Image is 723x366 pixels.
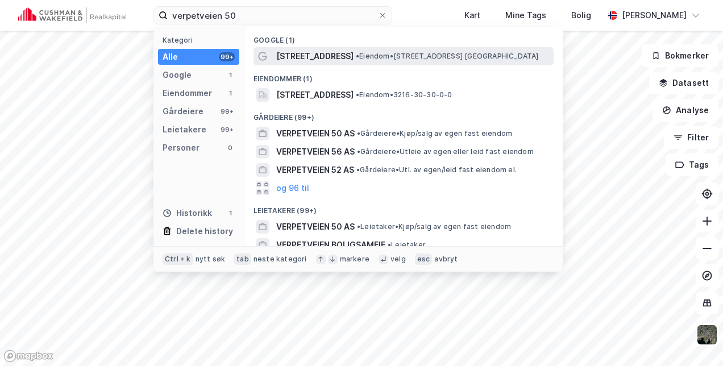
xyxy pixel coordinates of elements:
[653,99,718,122] button: Analyse
[357,222,360,231] span: •
[244,104,563,124] div: Gårdeiere (99+)
[226,209,235,218] div: 1
[642,44,718,67] button: Bokmerker
[276,163,354,177] span: VERPETVEIEN 52 AS
[388,240,391,249] span: •
[276,49,354,63] span: [STREET_ADDRESS]
[196,255,226,264] div: nytt søk
[666,153,718,176] button: Tags
[276,181,309,195] button: og 96 til
[434,255,458,264] div: avbryt
[357,129,512,138] span: Gårdeiere • Kjøp/salg av egen fast eiendom
[168,7,378,24] input: Søk på adresse, matrikkel, gårdeiere, leietakere eller personer
[356,52,539,61] span: Eiendom • [STREET_ADDRESS] [GEOGRAPHIC_DATA]
[276,220,355,234] span: VERPETVEIEN 50 AS
[666,311,723,366] iframe: Chat Widget
[163,105,203,118] div: Gårdeiere
[415,253,433,265] div: esc
[3,350,53,363] a: Mapbox homepage
[163,86,212,100] div: Eiendommer
[356,90,359,99] span: •
[226,89,235,98] div: 1
[254,255,307,264] div: neste kategori
[276,145,355,159] span: VERPETVEIEN 56 AS
[176,224,233,238] div: Delete history
[163,36,239,44] div: Kategori
[622,9,687,22] div: [PERSON_NAME]
[356,165,360,174] span: •
[357,147,534,156] span: Gårdeiere • Utleie av egen eller leid fast eiendom
[649,72,718,94] button: Datasett
[340,255,369,264] div: markere
[226,70,235,80] div: 1
[276,88,354,102] span: [STREET_ADDRESS]
[356,165,517,174] span: Gårdeiere • Utl. av egen/leid fast eiendom el.
[226,143,235,152] div: 0
[276,127,355,140] span: VERPETVEIEN 50 AS
[356,52,359,60] span: •
[571,9,591,22] div: Bolig
[664,126,718,149] button: Filter
[163,123,206,136] div: Leietakere
[18,7,126,23] img: cushman-wakefield-realkapital-logo.202ea83816669bd177139c58696a8fa1.svg
[244,197,563,218] div: Leietakere (99+)
[357,129,360,138] span: •
[357,147,360,156] span: •
[219,52,235,61] div: 99+
[390,255,406,264] div: velg
[244,65,563,86] div: Eiendommer (1)
[505,9,546,22] div: Mine Tags
[219,107,235,116] div: 99+
[666,311,723,366] div: Kontrollprogram for chat
[356,90,452,99] span: Eiendom • 3216-30-30-0-0
[388,240,426,249] span: Leietaker
[234,253,251,265] div: tab
[464,9,480,22] div: Kart
[357,222,511,231] span: Leietaker • Kjøp/salg av egen fast eiendom
[244,27,563,47] div: Google (1)
[163,253,193,265] div: Ctrl + k
[163,68,192,82] div: Google
[163,206,212,220] div: Historikk
[163,141,200,155] div: Personer
[163,50,178,64] div: Alle
[219,125,235,134] div: 99+
[276,238,385,252] span: VERPETVEIEN BOLIGSAMEIE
